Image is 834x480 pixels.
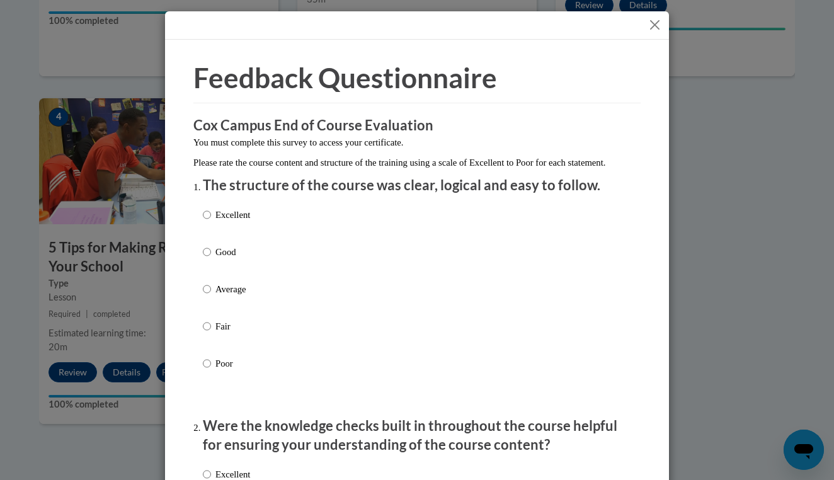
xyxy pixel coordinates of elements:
p: Poor [215,357,250,370]
span: Feedback Questionnaire [193,61,497,94]
input: Excellent [203,208,211,222]
p: You must complete this survey to access your certificate. [193,135,641,149]
p: Excellent [215,208,250,222]
p: Please rate the course content and structure of the training using a scale of Excellent to Poor f... [193,156,641,169]
input: Fair [203,319,211,333]
p: The structure of the course was clear, logical and easy to follow. [203,176,631,195]
input: Average [203,282,211,296]
p: Good [215,245,250,259]
input: Poor [203,357,211,370]
p: Were the knowledge checks built in throughout the course helpful for ensuring your understanding ... [203,416,631,455]
h3: Cox Campus End of Course Evaluation [193,116,641,135]
input: Good [203,245,211,259]
button: Close [647,17,663,33]
p: Average [215,282,250,296]
p: Fair [215,319,250,333]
